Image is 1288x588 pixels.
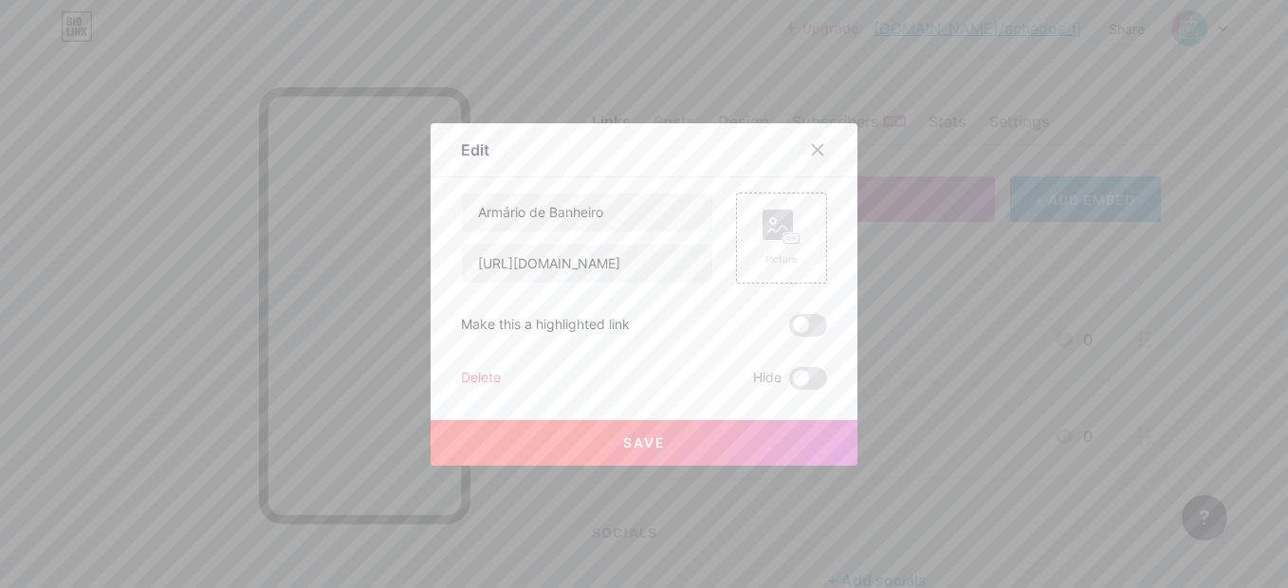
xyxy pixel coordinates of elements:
[462,193,712,231] input: Title
[623,434,666,450] span: Save
[753,367,782,390] span: Hide
[461,314,630,337] div: Make this a highlighted link
[461,367,501,390] div: Delete
[431,420,857,466] button: Save
[462,245,712,283] input: URL
[461,138,489,161] div: Edit
[763,252,800,266] div: Picture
